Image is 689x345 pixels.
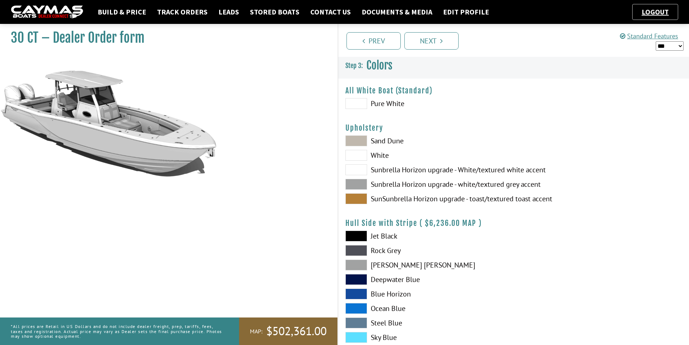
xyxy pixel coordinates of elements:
[11,5,83,19] img: caymas-dealer-connect-2ed40d3bc7270c1d8d7ffb4b79bf05adc795679939227970def78ec6f6c03838.gif
[358,7,436,17] a: Documents & Media
[345,274,506,285] label: Deepwater Blue
[404,32,459,50] a: Next
[239,317,337,345] a: MAP:$502,361.00
[345,150,506,161] label: White
[345,98,506,109] label: Pure White
[620,32,678,40] a: Standard Features
[11,30,319,46] h1: 30 CT – Dealer Order form
[345,245,506,256] label: Rock Grey
[346,32,401,50] a: Prev
[345,289,506,299] label: Blue Horizon
[345,193,506,204] label: SunSunbrella Horizon upgrade - toast/textured toast accent
[307,7,354,17] a: Contact Us
[345,135,506,146] label: Sand Dune
[345,317,506,328] label: Steel Blue
[425,219,476,228] span: $6,236.00 MAP
[345,303,506,314] label: Ocean Blue
[250,328,263,335] span: MAP:
[246,7,303,17] a: Stored Boats
[266,324,327,339] span: $502,361.00
[215,7,243,17] a: Leads
[153,7,211,17] a: Track Orders
[345,86,682,95] h4: All White Boat (Standard)
[638,7,672,16] a: Logout
[94,7,150,17] a: Build & Price
[345,260,506,270] label: [PERSON_NAME] [PERSON_NAME]
[345,123,682,132] h4: Upholstery
[345,219,682,228] h4: Hull Side with Stripe ( )
[345,164,506,175] label: Sunbrella Horizon upgrade - White/textured white accent
[345,179,506,190] label: Sunbrella Horizon upgrade - white/textured grey accent
[345,231,506,241] label: Jet Black
[439,7,493,17] a: Edit Profile
[11,320,223,342] p: *All prices are Retail in US Dollars and do not include dealer freight, prep, tariffs, fees, taxe...
[345,332,506,343] label: Sky Blue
